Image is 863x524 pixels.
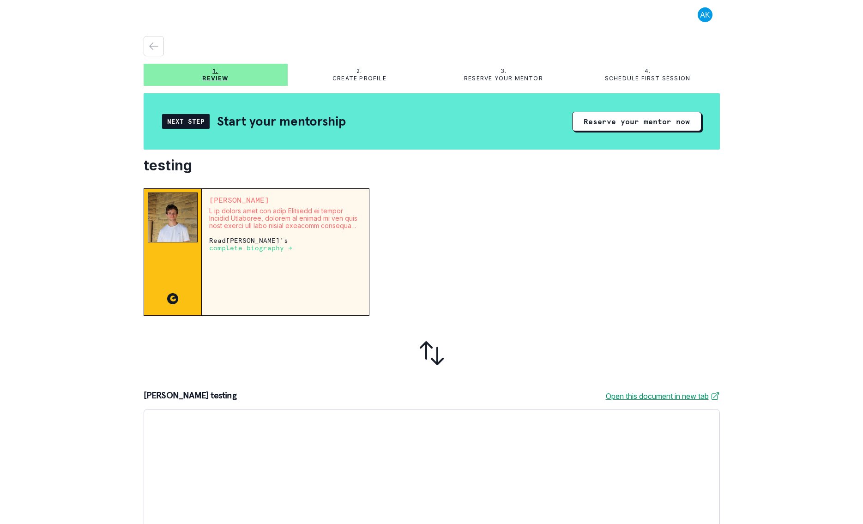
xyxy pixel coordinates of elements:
p: Reserve your mentor [464,75,543,82]
p: Read [PERSON_NAME] 's [209,237,362,252]
p: L ip dolors amet con adip Elitsedd ei tempor Incidid Utlaboree, dolorem al enimad mi ven quis nos... [209,207,362,229]
div: Next Step [162,114,210,129]
p: [PERSON_NAME] [209,196,362,204]
a: Open this document in new tab [606,391,720,402]
h2: Start your mentorship [217,113,346,129]
p: 2. [356,67,362,75]
p: Review [202,75,228,82]
p: 1. [212,67,218,75]
button: Reserve your mentor now [572,112,701,131]
button: profile picture [690,7,720,22]
img: CC image [167,293,178,304]
p: 4. [645,67,651,75]
p: [PERSON_NAME] testing [144,391,236,402]
a: complete biography → [209,244,292,252]
p: Create profile [332,75,386,82]
p: Schedule first session [605,75,690,82]
p: 3. [501,67,507,75]
h2: testing [144,157,720,174]
img: Mentor Image [148,193,198,242]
